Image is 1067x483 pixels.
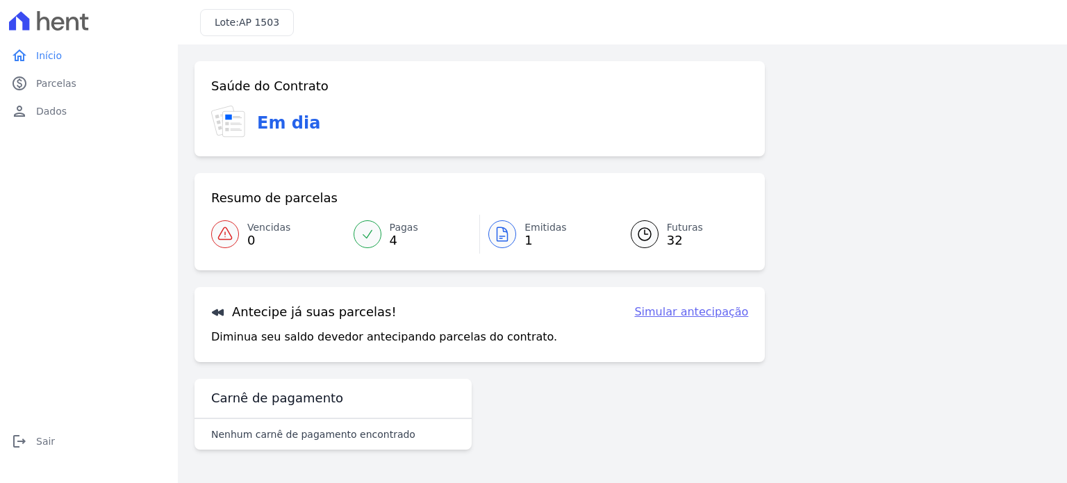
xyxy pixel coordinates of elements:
[667,235,703,246] span: 32
[390,220,418,235] span: Pagas
[11,433,28,450] i: logout
[211,190,338,206] h3: Resumo de parcelas
[480,215,614,254] a: Emitidas 1
[211,329,557,345] p: Diminua seu saldo devedor antecipando parcelas do contrato.
[211,427,415,441] p: Nenhum carnê de pagamento encontrado
[634,304,748,320] a: Simular antecipação
[524,235,567,246] span: 1
[257,110,320,136] h3: Em dia
[614,215,749,254] a: Futuras 32
[211,304,397,320] h3: Antecipe já suas parcelas!
[6,69,172,97] a: paidParcelas
[247,235,290,246] span: 0
[211,390,343,407] h3: Carnê de pagamento
[211,215,345,254] a: Vencidas 0
[11,75,28,92] i: paid
[11,103,28,120] i: person
[247,220,290,235] span: Vencidas
[6,97,172,125] a: personDados
[36,104,67,118] span: Dados
[239,17,279,28] span: AP 1503
[36,49,62,63] span: Início
[211,78,329,95] h3: Saúde do Contrato
[36,434,55,448] span: Sair
[345,215,480,254] a: Pagas 4
[6,427,172,455] a: logoutSair
[215,15,279,30] h3: Lote:
[524,220,567,235] span: Emitidas
[36,76,76,90] span: Parcelas
[11,47,28,64] i: home
[390,235,418,246] span: 4
[6,42,172,69] a: homeInício
[667,220,703,235] span: Futuras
